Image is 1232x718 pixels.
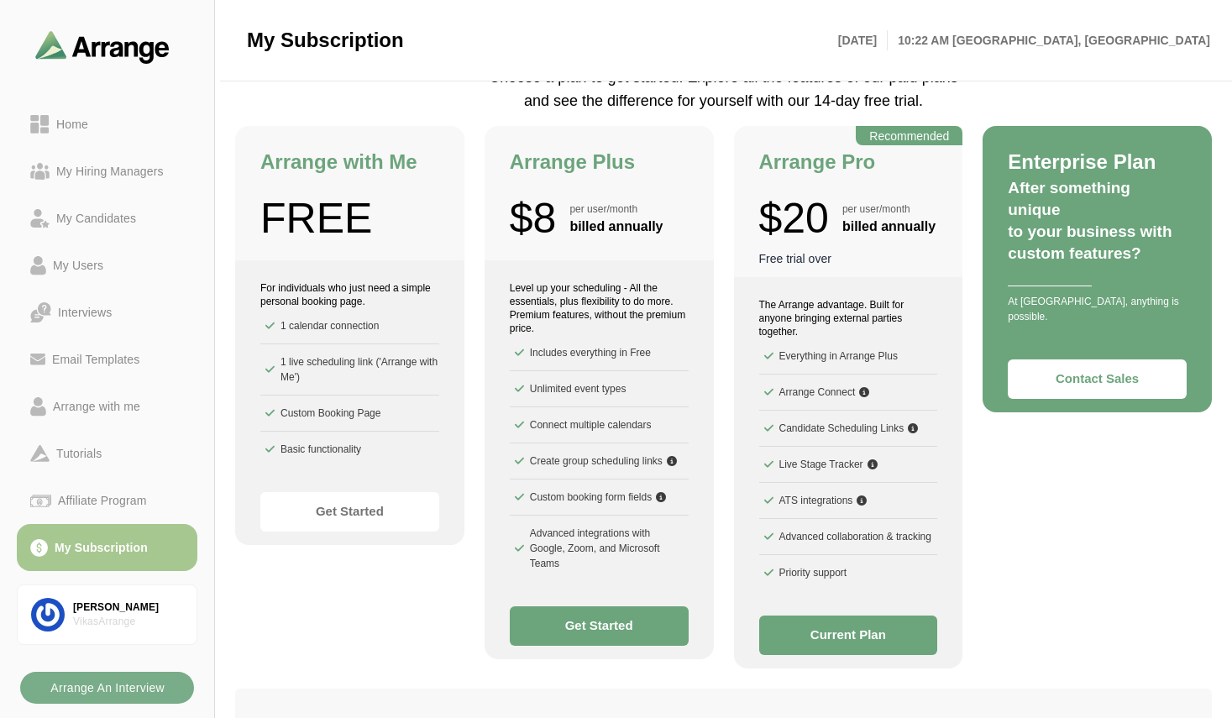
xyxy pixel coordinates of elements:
[51,490,153,511] div: Affiliate Program
[260,187,372,250] strong: FREE
[50,443,108,464] div: Tutorials
[260,344,439,396] li: 1 live scheduling link ('Arrange with Me')
[17,289,197,336] a: Interviews
[17,148,197,195] a: My Hiring Managers
[20,672,194,704] button: Arrange An Interview
[17,477,197,524] a: Affiliate Program
[888,30,1210,50] p: 10:22 AM [GEOGRAPHIC_DATA], [GEOGRAPHIC_DATA]
[569,217,663,237] span: billed annually
[510,187,557,250] strong: $8
[510,480,689,516] li: Custom booking form fields
[260,432,439,467] li: Basic functionality
[856,126,962,145] div: Recommended
[50,208,143,228] div: My Candidates
[50,672,165,704] b: Arrange An Interview
[73,615,183,629] div: VikasArrange
[48,537,155,558] div: My Subscription
[17,336,197,383] a: Email Templates
[759,616,938,655] button: Current Plan
[510,335,689,371] li: Includes everything in Free
[838,30,888,50] p: [DATE]
[842,202,936,217] small: per user/month
[51,302,118,322] div: Interviews
[260,147,439,177] h2: Arrange with Me
[1008,177,1187,265] h3: After something unique to your business with custom features?
[260,396,439,432] li: Custom Booking Page
[510,516,689,581] li: Advanced integrations with Google, Zoom, and Microsoft Teams
[17,430,197,477] a: Tutorials
[759,483,938,519] li: ATS integrations
[46,396,147,417] div: Arrange with me
[260,308,439,344] li: 1 calendar connection
[35,30,170,63] img: arrangeai-name-small-logo.4d2b8aee.svg
[759,298,938,338] p: The Arrange advantage. Built for anyone bringing external parties together.
[247,28,404,53] span: My Subscription
[759,338,938,375] li: Everything in Arrange Plus
[17,584,197,645] a: [PERSON_NAME]VikasArrange
[50,161,170,181] div: My Hiring Managers
[480,66,968,113] p: Choose a plan to get started. Explore all the features of our paid plans and see the difference f...
[260,281,439,308] p: For individuals who just need a simple personal booking page.
[510,443,689,480] li: Create group scheduling links
[510,606,689,646] button: Get Started
[759,250,938,267] p: Free trial over
[260,492,439,532] button: Get Started
[1008,359,1187,399] button: Contact Sales
[759,411,938,447] li: Candidate Scheduling Links
[759,187,829,250] strong: $20
[1008,294,1187,324] p: At [GEOGRAPHIC_DATA], anything is possible.
[759,147,938,177] h2: Arrange Pro
[510,281,689,335] p: Level up your scheduling - All the essentials, plus flexibility to do more. Premium features, wit...
[73,600,183,615] div: [PERSON_NAME]
[759,555,938,590] li: Priority support
[17,524,197,571] a: My Subscription
[17,195,197,242] a: My Candidates
[307,494,392,528] a: Get Started
[17,242,197,289] a: My Users
[17,101,197,148] a: Home
[510,407,689,443] li: Connect multiple calendars
[759,447,938,483] li: Live Stage Tracker
[842,217,936,237] span: billed annually
[510,147,689,177] h2: Arrange Plus
[569,202,663,217] small: per user/month
[510,371,689,407] li: Unlimited event types
[759,375,938,411] li: Arrange Connect
[50,114,95,134] div: Home
[759,519,938,555] li: Advanced collaboration & tracking
[46,255,110,275] div: My Users
[17,383,197,430] a: Arrange with me
[45,349,146,369] div: Email Templates
[1008,147,1187,177] h2: Enterprise Plan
